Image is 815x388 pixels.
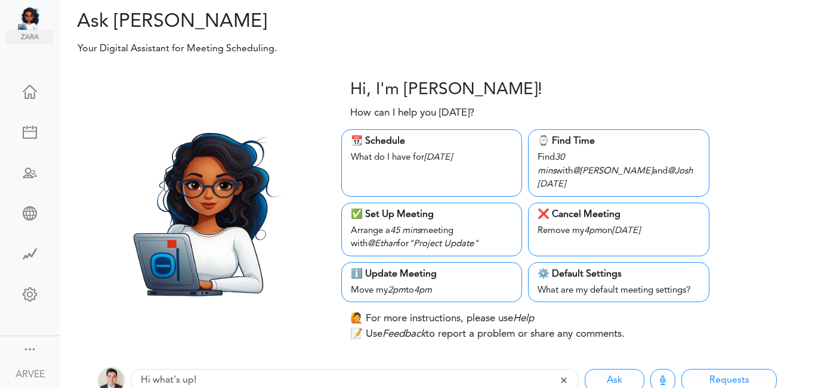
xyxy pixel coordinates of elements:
div: New Meeting [6,125,54,137]
div: ❌ Cancel Meeting [538,207,700,222]
p: 🙋 For more instructions, please use [350,311,534,327]
div: ⚙️ Default Settings [538,267,700,281]
i: [DATE] [538,180,566,189]
div: Show menu and text [23,342,37,354]
i: 45 mins [390,226,421,235]
i: 4pm [584,226,602,235]
img: Unified Global - Powered by TEAMCAL AI [18,6,54,30]
h3: Hi, I'm [PERSON_NAME]! [350,80,542,101]
p: How can I help you [DATE]? [350,105,474,121]
i: @Ethan [368,240,397,249]
div: 📆 Schedule [351,134,513,148]
div: ✅ Set Up Meeting [351,207,513,222]
div: Share Meeting Link [6,206,54,218]
i: 30 mins [538,153,564,176]
div: Time Saved [6,247,54,259]
div: ⌚️ Find Time [538,134,700,148]
i: 4pm [414,286,432,295]
div: Find with and [538,148,700,192]
a: Change side menu [23,342,37,359]
i: Feedback [382,329,425,339]
a: Change Settings [6,281,54,310]
i: "Project Update" [409,240,478,249]
div: Change Settings [6,287,54,299]
img: Zara.png [107,115,300,307]
h2: Ask [PERSON_NAME] [69,11,428,33]
i: Help [513,313,534,324]
i: @Josh [668,167,693,176]
p: 📝 Use to report a problem or share any comments. [350,327,625,342]
div: ℹ️ Update Meeting [351,267,513,281]
img: zara.png [6,30,54,44]
div: Home [6,85,54,97]
div: Schedule Team Meeting [6,166,54,178]
div: Move my to [351,281,513,298]
i: [DATE] [424,153,452,162]
div: ARVEE [16,368,45,382]
i: @[PERSON_NAME] [573,167,653,176]
div: Arrange a meeting with for [351,222,513,252]
div: What are my default meeting settings? [538,281,700,298]
div: Remove my on [538,222,700,238]
i: 2pm [388,286,406,295]
a: ARVEE [1,360,58,387]
div: What do I have for [351,148,513,165]
i: [DATE] [612,226,640,235]
p: Your Digital Assistant for Meeting Scheduling. [69,42,598,56]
